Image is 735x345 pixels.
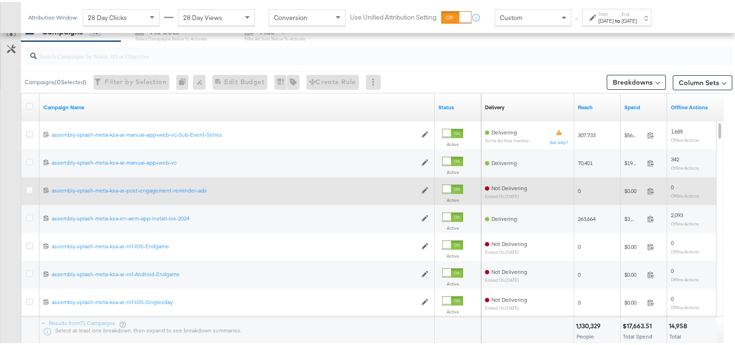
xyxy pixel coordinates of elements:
[576,331,594,338] span: People
[442,195,463,201] label: Active
[52,297,417,305] a: assembly-splash-meta-ksa-ar-rnf-IOS-Singlesday
[572,16,581,19] span: ↑
[671,247,699,252] sub: Offline Actions
[614,15,622,22] strong: to
[624,186,643,192] span: $0.00
[500,12,523,20] span: Custom
[485,136,529,141] sub: Some Ad Sets Inactive
[671,126,683,133] span: 1,685
[52,241,417,248] div: assembly-splash-meta-ksa-ar-rnf-IOS-Endgame
[673,73,732,88] button: Column Sets
[442,307,463,313] label: Active
[578,297,581,304] span: 0
[578,158,593,165] span: 70,401
[576,320,603,329] div: 1,130,329
[624,297,643,304] span: $0.00
[485,102,504,109] a: Reflects the ability of your Ad Campaign to achieve delivery based on ad states, schedule and bud...
[52,269,417,277] a: assembly-splash-meta-ksa-ar-rnf-Android-Endgame
[622,320,655,329] div: $17,663.51
[88,12,127,20] span: 28 Day Clicks
[28,13,78,19] div: Attribution Window:
[578,213,596,220] span: 263,664
[578,102,617,109] a: The number of people your ad was served to.
[485,304,527,309] sub: ended on [DATE]
[671,265,674,272] span: 0
[442,279,463,285] label: Active
[485,276,527,281] sub: ended on [DATE]
[52,129,417,137] a: assembly-splash-meta-ksa-ar-manual-app+web-vc-Sub-Event-Series
[598,9,614,15] label: Start:
[183,12,222,20] span: 28 Day Views
[624,102,663,109] a: The total amount spent to date.
[622,15,637,23] div: [DATE]
[671,210,683,217] span: 2,093
[491,183,527,190] span: Not Delivering
[622,9,637,15] label: End:
[52,213,417,220] div: assembly-splash-meta-ksa-en-aem-app-install-ios-2024
[274,12,307,20] span: Conversion
[438,102,477,109] a: Shows the current state of your Ad Campaign.
[491,127,517,134] span: Delivering
[52,157,417,165] a: assembly-splash-meta-ksa-ar-manual-app+web-vc
[671,154,679,161] span: 342
[578,130,596,137] span: 307,733
[607,73,666,88] button: Breakdowns
[485,102,504,109] div: Delivery
[491,266,527,273] span: Not Delivering
[52,213,417,221] a: assembly-splash-meta-ksa-en-aem-app-install-ios-2024
[350,11,437,20] label: Use Unified Attribution Setting:
[491,294,527,301] span: Not Delivering
[52,269,417,276] div: assembly-splash-meta-ksa-ar-rnf-Android-Endgame
[491,239,527,245] span: Not Delivering
[671,219,699,225] sub: Offline Actions
[671,238,674,245] span: 0
[578,241,581,248] span: 0
[25,76,86,85] div: Campaigns ( 0 Selected)
[623,331,652,338] span: Total Spend
[669,331,681,338] span: Total
[624,130,643,137] span: $568.79
[52,241,417,249] a: assembly-splash-meta-ksa-ar-rnf-IOS-Endgame
[491,158,517,165] span: Delivering
[671,293,674,300] span: 0
[442,251,463,257] label: Active
[671,275,699,280] sub: Offline Actions
[671,182,674,189] span: 0
[442,223,463,229] label: Active
[669,320,690,329] div: 14,958
[578,186,581,192] span: 0
[442,167,463,173] label: Active
[624,158,643,165] span: $191.60
[485,248,527,253] sub: ended on [DATE]
[671,163,699,169] sub: Offline Actions
[37,41,669,60] input: Search Campaigns by Name, ID or Objective
[598,15,614,23] div: [DATE]
[624,241,643,248] span: $0.00
[52,185,417,192] div: assembly-splash-meta-ksa-ar-post-engagement-reminder-ads
[485,192,527,197] sub: ended on [DATE]
[442,139,463,146] label: Active
[624,269,643,276] span: $0.00
[671,191,699,197] sub: Offline Actions
[491,213,517,220] span: Delivering
[671,303,699,308] sub: Offline Actions
[671,135,699,141] sub: Offline Actions
[176,73,193,88] div: 0
[43,102,431,109] a: Your campaign name.
[624,213,643,220] span: $3,108.47
[578,269,581,276] span: 0
[52,185,417,193] a: assembly-splash-meta-ksa-ar-post-engagement-reminder-ads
